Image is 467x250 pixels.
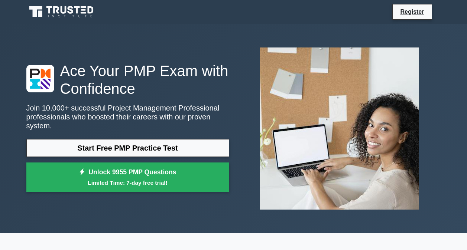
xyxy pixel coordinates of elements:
h1: Ace Your PMP Exam with Confidence [26,62,229,98]
a: Register [396,7,428,16]
a: Unlock 9955 PMP QuestionsLimited Time: 7-day free trial! [26,162,229,192]
p: Join 10,000+ successful Project Management Professional professionals who boosted their careers w... [26,103,229,130]
a: Start Free PMP Practice Test [26,139,229,157]
small: Limited Time: 7-day free trial! [36,178,220,187]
